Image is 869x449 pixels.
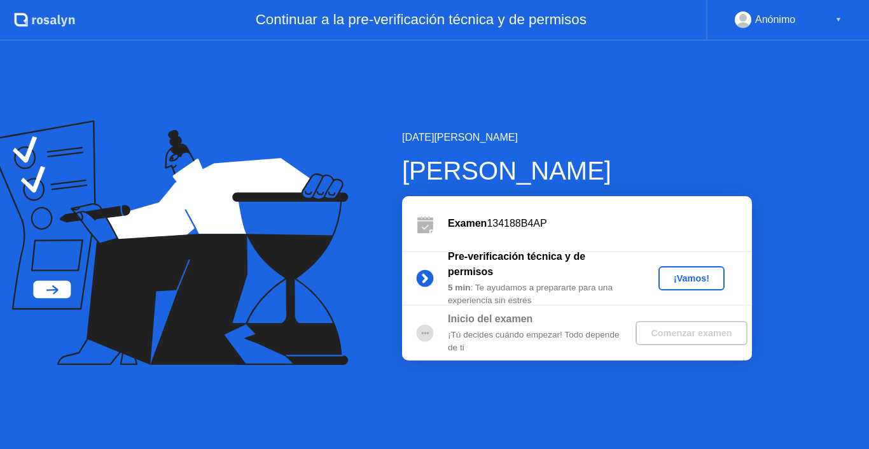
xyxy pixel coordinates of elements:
div: [PERSON_NAME] [402,152,752,190]
button: ¡Vamos! [658,266,725,290]
div: ¡Tú decides cuándo empezar! Todo depende de ti [448,329,631,355]
button: Comenzar examen [636,321,747,345]
b: Examen [448,218,487,229]
div: ¡Vamos! [664,273,720,283]
div: Anónimo [755,11,795,28]
div: 134188B4AP [448,216,752,231]
div: : Te ayudamos a prepararte para una experiencia sin estrés [448,282,631,308]
div: ▼ [835,11,842,28]
b: Inicio del examen [448,313,532,324]
b: Pre-verificación técnica y de permisos [448,251,585,277]
b: 5 min [448,283,471,292]
div: Comenzar examen [641,328,742,338]
div: [DATE][PERSON_NAME] [402,130,752,145]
